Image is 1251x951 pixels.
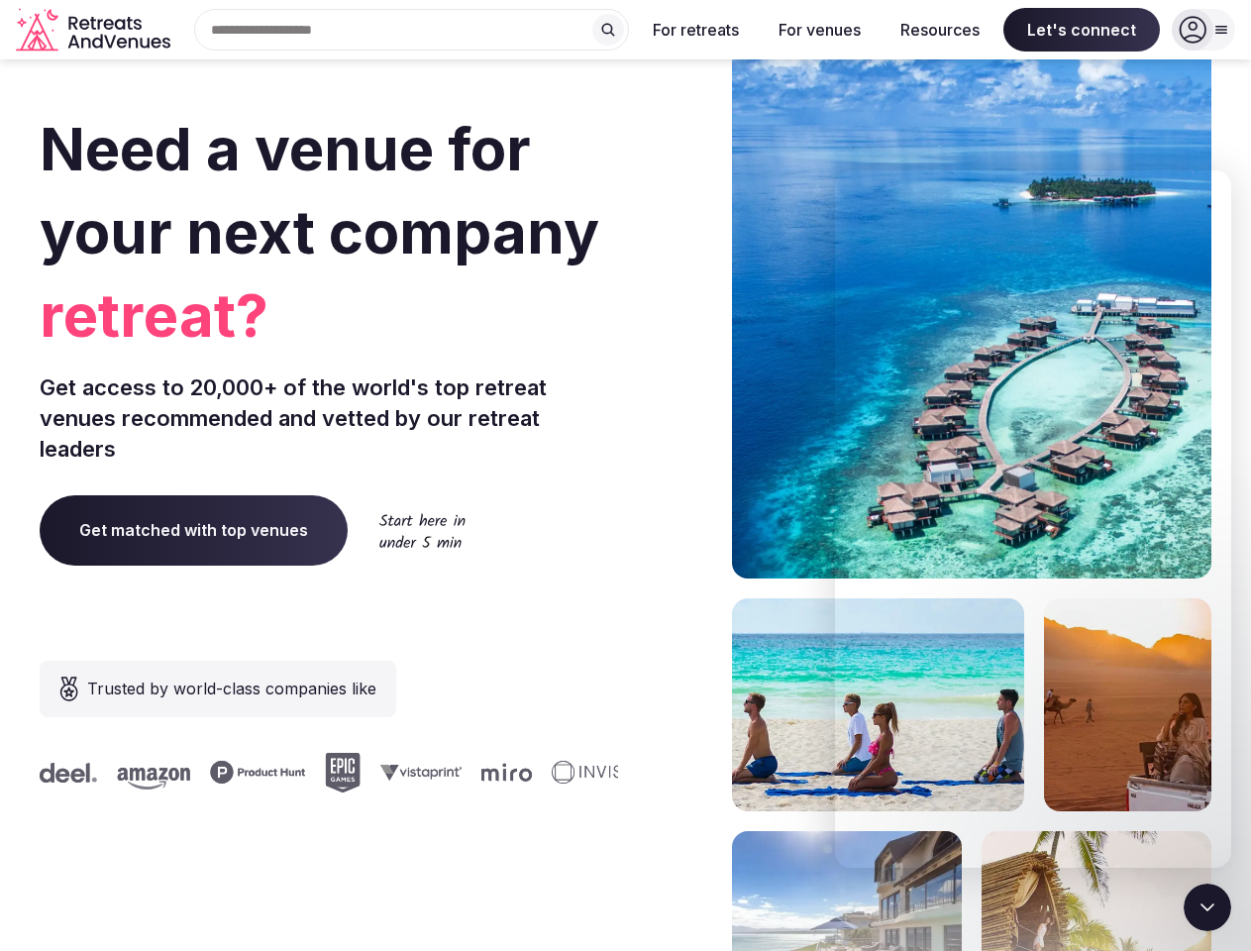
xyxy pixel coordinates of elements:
img: Start here in under 5 min [379,513,466,548]
button: For retreats [637,8,755,52]
iframe: Intercom live chat [835,170,1231,868]
img: yoga on tropical beach [732,598,1024,811]
p: Get access to 20,000+ of the world's top retreat venues recommended and vetted by our retreat lea... [40,372,618,464]
iframe: Intercom live chat [1184,884,1231,931]
svg: Deel company logo [39,763,96,783]
svg: Invisible company logo [551,761,660,785]
svg: Retreats and Venues company logo [16,8,174,53]
span: Trusted by world-class companies like [87,677,376,700]
a: Get matched with top venues [40,495,348,565]
span: Need a venue for your next company [40,113,599,267]
svg: Vistaprint company logo [379,764,461,781]
svg: Miro company logo [480,763,531,782]
svg: Epic Games company logo [324,753,360,792]
button: For venues [763,8,877,52]
span: Let's connect [1003,8,1160,52]
a: Visit the homepage [16,8,174,53]
button: Resources [885,8,995,52]
span: retreat? [40,273,618,357]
